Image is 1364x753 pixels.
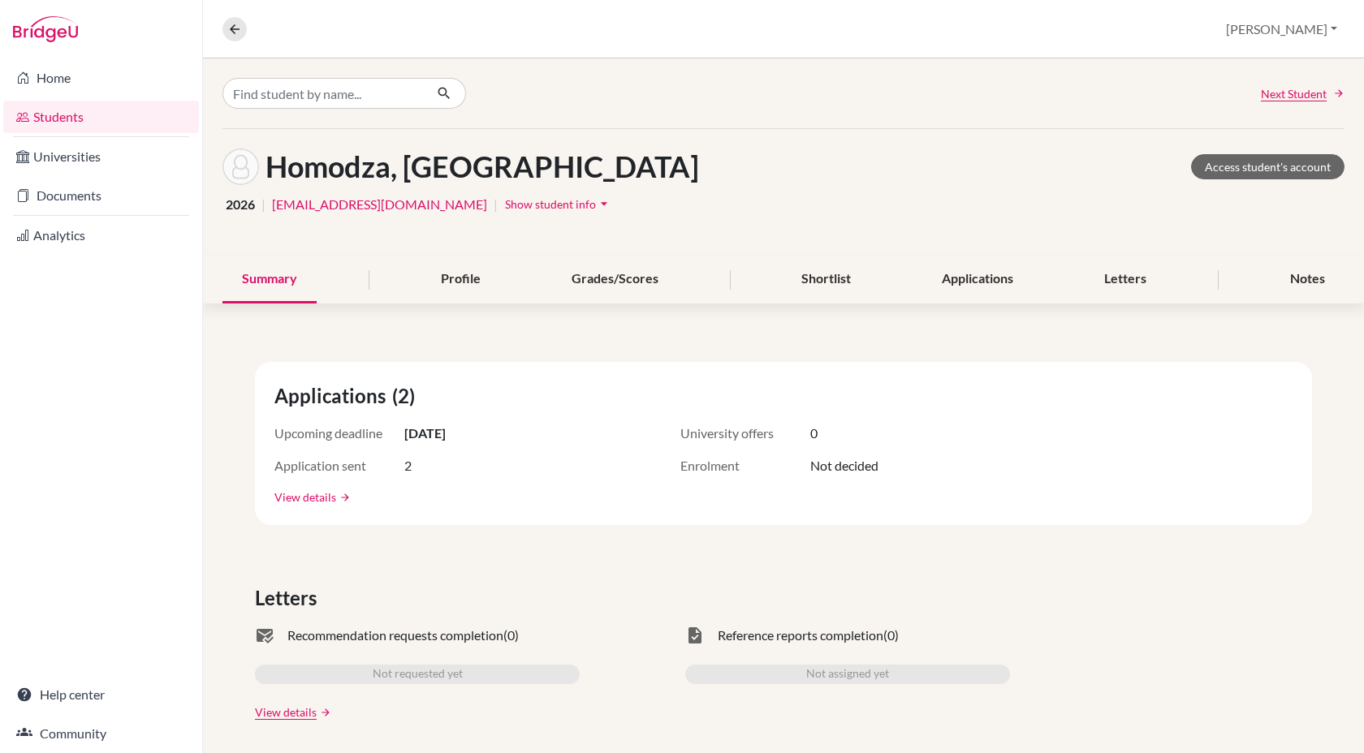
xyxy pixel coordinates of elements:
span: Recommendation requests completion [287,626,503,645]
span: Enrolment [680,456,810,475]
span: 2026 [226,195,255,214]
a: Next Student [1261,85,1345,102]
span: | [494,195,498,214]
a: arrow_forward [336,492,351,503]
div: Letters [1085,256,1166,303]
span: | [261,195,265,214]
span: Application sent [274,456,404,475]
div: Summary [222,256,317,303]
a: Analytics [3,219,199,252]
a: View details [255,704,317,721]
span: Upcoming deadline [274,424,404,443]
div: Shortlist [782,256,870,303]
i: arrow_drop_down [596,196,612,212]
img: Rutendo Homodza's avatar [222,148,259,185]
span: Not requested yet [373,665,463,684]
span: (0) [503,626,519,645]
span: (0) [883,626,899,645]
span: Show student info [505,197,596,211]
a: Community [3,717,199,750]
span: task [685,626,705,645]
a: Access student's account [1191,154,1345,179]
a: Help center [3,678,199,711]
span: Reference reports completion [718,626,883,645]
span: (2) [392,381,421,411]
a: View details [274,488,336,506]
span: Not assigned yet [806,665,889,684]
a: Documents [3,179,199,212]
a: Students [3,101,199,133]
div: Profile [421,256,500,303]
span: Letters [255,583,323,613]
div: Notes [1271,256,1345,303]
span: 0 [810,424,818,443]
span: 2 [404,456,412,475]
a: [EMAIL_ADDRESS][DOMAIN_NAME] [272,195,487,214]
span: Applications [274,381,392,411]
div: Grades/Scores [552,256,678,303]
span: University offers [680,424,810,443]
span: mark_email_read [255,626,274,645]
button: Show student infoarrow_drop_down [504,191,613,217]
span: [DATE] [404,424,446,443]
h1: Homodza, [GEOGRAPHIC_DATA] [265,149,699,184]
div: Applications [922,256,1033,303]
input: Find student by name... [222,78,424,109]
a: Home [3,62,199,94]
span: Not decided [810,456,878,475]
a: Universities [3,140,199,173]
span: Next Student [1261,85,1327,102]
a: arrow_forward [317,707,331,718]
button: [PERSON_NAME] [1219,14,1345,45]
img: Bridge-U [13,16,78,42]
